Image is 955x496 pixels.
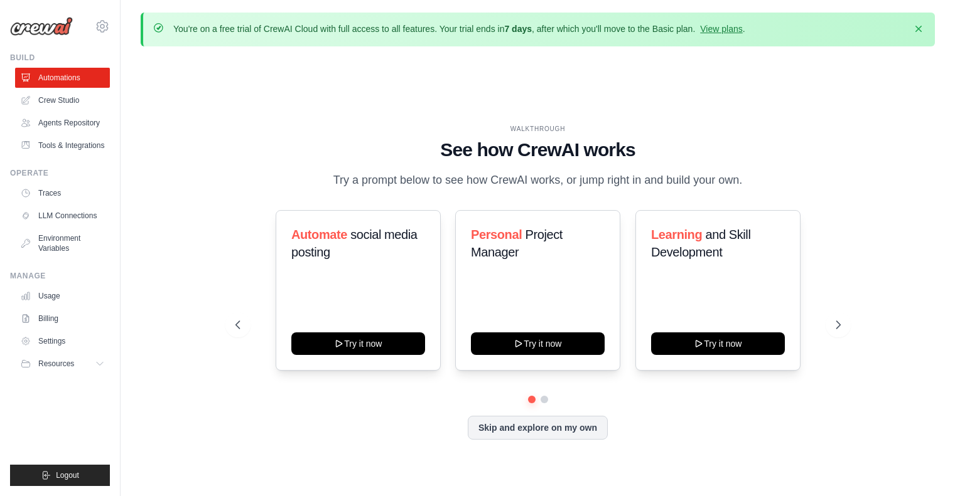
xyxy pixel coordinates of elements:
button: Try it now [651,332,785,355]
a: Crew Studio [15,90,110,110]
div: Manage [10,271,110,281]
a: View plans [700,24,742,34]
span: Logout [56,470,79,480]
div: WALKTHROUGH [235,124,841,134]
div: Build [10,53,110,63]
button: Logout [10,465,110,486]
strong: 7 days [504,24,532,34]
button: Try it now [471,332,605,355]
button: Resources [15,354,110,374]
a: Usage [15,286,110,306]
span: Learning [651,228,702,241]
span: Resources [38,359,74,369]
span: and Skill Development [651,228,750,259]
a: Environment Variables [15,228,110,258]
p: You're on a free trial of CrewAI Cloud with full access to all features. Your trial ends in , aft... [173,23,745,35]
button: Skip and explore on my own [468,416,608,440]
a: Settings [15,331,110,351]
button: Try it now [291,332,425,355]
span: social media posting [291,228,418,259]
a: LLM Connections [15,206,110,226]
h1: See how CrewAI works [235,139,841,161]
a: Traces [15,183,110,203]
a: Automations [15,68,110,88]
span: Automate [291,228,347,241]
img: Logo [10,17,73,36]
a: Billing [15,309,110,329]
span: Personal [471,228,522,241]
a: Agents Repository [15,113,110,133]
div: Operate [10,168,110,178]
p: Try a prompt below to see how CrewAI works, or jump right in and build your own. [327,171,749,189]
a: Tools & Integrations [15,135,110,156]
span: Project Manager [471,228,563,259]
